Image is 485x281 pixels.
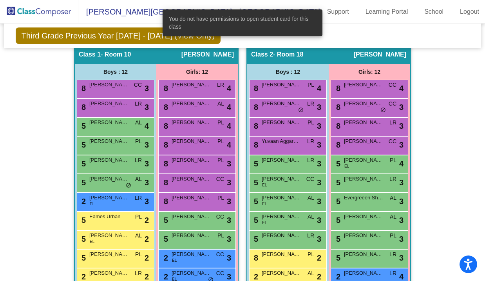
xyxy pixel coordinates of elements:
span: PL [135,137,142,146]
span: LR [389,269,396,277]
span: 3 [399,252,404,264]
span: 3 [317,158,321,170]
span: LR [135,269,142,277]
span: [PERSON_NAME] [89,156,128,164]
span: 5 [252,159,258,168]
div: Boys : 12 [75,64,156,80]
span: 8 [80,103,86,111]
span: 4 [317,82,321,94]
span: 4 [399,158,404,170]
span: EL [262,220,267,226]
span: [PERSON_NAME] [262,232,301,239]
span: 3 [227,214,231,226]
div: Girls: 12 [329,64,410,80]
span: [PERSON_NAME] [344,232,383,239]
span: AL [135,119,142,127]
span: [PERSON_NAME]-Bombarelli [344,100,383,108]
span: [PERSON_NAME] [262,156,301,164]
span: [PERSON_NAME] [172,137,211,145]
span: 5 [80,235,86,243]
a: School [418,5,450,18]
span: [PERSON_NAME] [262,81,301,89]
span: PL [390,232,396,240]
span: 3 [145,195,149,207]
span: 3 [399,177,404,188]
span: [PERSON_NAME] [89,232,128,239]
span: [PERSON_NAME] [344,269,383,277]
span: PL [217,232,224,240]
span: 3 [227,177,231,188]
span: Class 2 [251,51,273,58]
span: LR [135,100,142,108]
span: do_not_disturb_alt [298,107,304,113]
span: [PERSON_NAME] [172,269,211,277]
span: LR [135,156,142,164]
span: [PERSON_NAME] [344,119,383,126]
span: CC [134,81,142,89]
span: 5 [252,235,258,243]
span: [PERSON_NAME] [PERSON_NAME] [344,81,383,89]
span: Yuvaan Aggarwal [262,137,301,145]
span: [PERSON_NAME] [172,232,211,239]
span: Eames Urban [89,213,128,221]
span: [PERSON_NAME] [262,100,301,108]
span: AL [135,175,142,183]
span: 3 [145,139,149,151]
span: [PERSON_NAME] [89,119,128,126]
span: EL [90,239,94,245]
span: 3 [399,214,404,226]
span: PL [308,250,314,259]
span: 3 [399,233,404,245]
span: 2 [162,254,168,262]
span: 5 [252,178,258,187]
span: - Room 10 [101,51,131,58]
span: 5 [334,178,340,187]
span: PL [308,81,314,89]
span: 3 [227,195,231,207]
span: 8 [162,178,168,187]
span: 2 [80,272,86,281]
span: 8 [252,122,258,130]
span: AL [390,194,396,202]
span: 5 [80,140,86,149]
span: 5 [334,197,340,206]
span: 2 [145,233,149,245]
span: 8 [252,140,258,149]
span: PL [217,137,224,146]
span: [PERSON_NAME][GEOGRAPHIC_DATA] - [GEOGRAPHIC_DATA] [78,5,321,18]
span: LR [389,119,396,127]
span: LR [307,156,314,164]
span: [PERSON_NAME] [89,81,128,89]
span: 2 [145,214,149,226]
span: 3 [145,158,149,170]
span: [PERSON_NAME] [172,213,211,221]
span: EL [344,163,349,169]
span: CC [216,250,224,259]
div: Girls: 12 [156,64,238,80]
span: CC [216,213,224,221]
span: You do not have permissions to open student card for this class [169,15,317,31]
span: 8 [162,122,168,130]
span: 3 [317,177,321,188]
span: EL [262,182,267,188]
span: LR [307,100,314,108]
span: 8 [334,103,340,111]
span: [PERSON_NAME] [89,250,128,258]
span: Evergreeen Shamble [344,194,383,202]
span: 3 [317,233,321,245]
span: 5 [162,235,168,243]
span: 3 [317,139,321,151]
span: CC [216,269,224,277]
span: [PERSON_NAME] [262,175,301,183]
span: 5 [334,159,340,168]
span: [PERSON_NAME] [89,269,128,277]
span: PL [217,156,224,164]
span: 2 [80,197,86,206]
span: [PERSON_NAME] [172,194,211,202]
span: [PERSON_NAME] [172,119,211,126]
span: Class 1 [79,51,101,58]
span: 5 [334,216,340,224]
span: 3 [145,82,149,94]
span: AL [135,232,142,240]
span: [PERSON_NAME] [172,100,211,108]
